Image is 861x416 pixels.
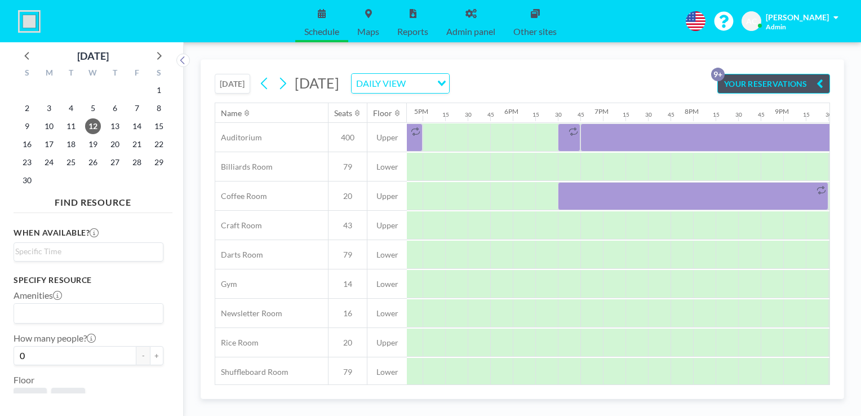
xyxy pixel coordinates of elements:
span: Friday, November 14, 2025 [129,118,145,134]
span: 79 [329,367,367,377]
span: Sunday, November 2, 2025 [19,100,35,116]
label: Floor [14,374,34,386]
span: Craft Room [215,220,262,231]
div: 8PM [685,107,699,116]
span: [DATE] [295,74,339,91]
span: 20 [329,338,367,348]
div: F [126,67,148,81]
span: AC [746,16,757,26]
span: Shuffleboard Room [215,367,289,377]
div: 30 [555,111,562,118]
span: Thursday, November 6, 2025 [107,100,123,116]
span: DAILY VIEW [354,76,408,91]
span: [PERSON_NAME] [766,12,829,22]
span: Coffee Room [215,191,267,201]
span: Monday, November 10, 2025 [41,118,57,134]
span: 79 [329,250,367,260]
h3: Specify resource [14,275,163,285]
span: 16 [329,308,367,318]
span: Thursday, November 27, 2025 [107,154,123,170]
span: Friday, November 28, 2025 [129,154,145,170]
div: Search for option [14,304,163,323]
div: 30 [465,111,472,118]
button: YOUR RESERVATIONS9+ [717,74,830,94]
span: Darts Room [215,250,263,260]
input: Search for option [15,245,157,258]
div: 15 [803,111,810,118]
div: Search for option [14,243,163,260]
span: Tuesday, November 25, 2025 [63,154,79,170]
img: organization-logo [18,10,41,33]
span: Reports [397,27,428,36]
span: Thursday, November 20, 2025 [107,136,123,152]
span: Upper [367,220,407,231]
span: Saturday, November 29, 2025 [151,154,167,170]
span: Lower [367,250,407,260]
input: Search for option [15,306,157,321]
span: Billiards Room [215,162,273,172]
span: Sunday, November 30, 2025 [19,172,35,188]
p: 9+ [711,68,725,81]
span: Upper [367,132,407,143]
span: Schedule [304,27,339,36]
span: 14 [329,279,367,289]
span: Monday, November 24, 2025 [41,154,57,170]
div: [DATE] [77,48,109,64]
span: Upper [56,392,81,403]
span: Saturday, November 1, 2025 [151,82,167,98]
h4: FIND RESOURCE [14,192,172,208]
span: Friday, November 7, 2025 [129,100,145,116]
div: Name [221,108,242,118]
span: Tuesday, November 18, 2025 [63,136,79,152]
input: Search for option [409,76,430,91]
button: - [136,346,150,365]
span: Saturday, November 15, 2025 [151,118,167,134]
div: T [104,67,126,81]
span: Auditorium [215,132,262,143]
span: Saturday, November 8, 2025 [151,100,167,116]
span: Other sites [513,27,557,36]
span: Lower [367,367,407,377]
div: T [60,67,82,81]
span: Monday, November 3, 2025 [41,100,57,116]
div: 9PM [775,107,789,116]
label: Amenities [14,290,62,301]
button: + [150,346,163,365]
div: Floor [373,108,392,118]
span: Wednesday, November 5, 2025 [85,100,101,116]
div: 7PM [594,107,609,116]
span: Admin [766,23,786,31]
span: Newsletter Room [215,308,282,318]
div: 45 [578,111,584,118]
div: 45 [668,111,674,118]
div: Search for option [352,74,449,93]
span: Wednesday, November 19, 2025 [85,136,101,152]
span: Lower [367,162,407,172]
span: Lower [367,279,407,289]
span: Tuesday, November 4, 2025 [63,100,79,116]
label: How many people? [14,333,96,344]
span: Sunday, November 9, 2025 [19,118,35,134]
span: Friday, November 21, 2025 [129,136,145,152]
span: 400 [329,132,367,143]
button: [DATE] [215,74,250,94]
div: 6PM [504,107,518,116]
span: Monday, November 17, 2025 [41,136,57,152]
span: Upper [367,191,407,201]
span: Maps [357,27,379,36]
div: M [38,67,60,81]
div: 15 [532,111,539,118]
span: 20 [329,191,367,201]
span: Rice Room [215,338,259,348]
div: 15 [713,111,720,118]
div: 5PM [414,107,428,116]
div: 45 [758,111,765,118]
div: S [16,67,38,81]
div: S [148,67,170,81]
span: Lower [367,308,407,318]
span: Upper [367,338,407,348]
div: Seats [334,108,352,118]
span: 79 [329,162,367,172]
div: 15 [623,111,629,118]
span: Thursday, November 13, 2025 [107,118,123,134]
